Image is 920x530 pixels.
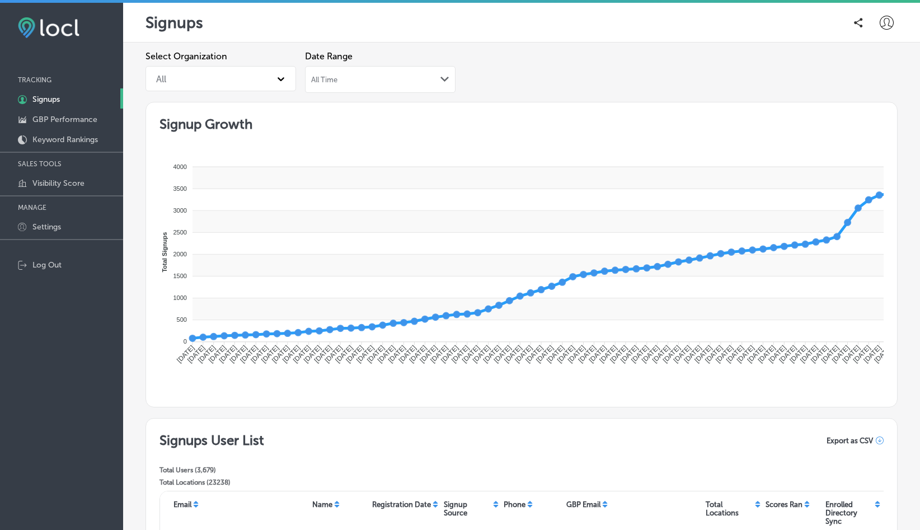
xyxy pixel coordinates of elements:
[145,51,296,62] label: Select Organization
[767,344,788,364] tspan: [DATE]
[841,344,862,364] tspan: [DATE]
[173,251,186,257] tspan: 2000
[577,344,598,364] tspan: [DATE]
[566,344,587,364] tspan: [DATE]
[630,344,650,364] tspan: [DATE]
[173,185,186,192] tspan: 3500
[408,344,429,364] tspan: [DATE]
[827,437,873,445] span: Export as CSV
[376,344,397,364] tspan: [DATE]
[598,344,619,364] tspan: [DATE]
[239,344,260,364] tspan: [DATE]
[503,344,524,364] tspan: [DATE]
[387,344,407,364] tspan: [DATE]
[651,344,672,364] tspan: [DATE]
[588,344,608,364] tspan: [DATE]
[862,344,883,364] tspan: [DATE]
[492,344,513,364] tspan: [DATE]
[799,344,819,364] tspan: [DATE]
[173,500,191,509] p: Email
[302,344,323,364] tspan: [DATE]
[207,344,228,364] tspan: [DATE]
[766,500,802,509] p: Scores Ran
[640,344,661,364] tspan: [DATE]
[175,344,196,364] tspan: [DATE]
[186,344,206,364] tspan: [DATE]
[777,344,798,364] tspan: [DATE]
[32,222,61,232] p: Settings
[270,344,291,364] tspan: [DATE]
[661,344,682,364] tspan: [DATE]
[397,344,418,364] tspan: [DATE]
[281,344,302,364] tspan: [DATE]
[173,294,186,301] tspan: 1000
[292,344,312,364] tspan: [DATE]
[32,260,62,270] p: Log Out
[439,344,460,364] tspan: [DATE]
[323,344,344,364] tspan: [DATE]
[311,76,337,84] span: All Time
[365,344,386,364] tspan: [DATE]
[703,344,724,364] tspan: [DATE]
[218,344,238,364] tspan: [DATE]
[820,344,841,364] tspan: [DATE]
[173,229,186,236] tspan: 2500
[161,232,168,273] text: Total Signups
[177,316,187,323] tspan: 500
[735,344,756,364] tspan: [DATE]
[145,13,203,32] p: Signups
[830,344,851,364] tspan: [DATE]
[372,500,431,509] p: Registration Date
[746,344,767,364] tspan: [DATE]
[159,432,264,448] h2: Signups User List
[32,179,85,188] p: Visibility Score
[693,344,714,364] tspan: [DATE]
[355,344,375,364] tspan: [DATE]
[672,344,693,364] tspan: [DATE]
[419,344,439,364] tspan: [DATE]
[32,95,60,104] p: Signups
[825,500,873,526] p: Enrolled Directory Sync
[450,344,471,364] tspan: [DATE]
[788,344,809,364] tspan: [DATE]
[809,344,830,364] tspan: [DATE]
[260,344,280,364] tspan: [DATE]
[196,344,217,364] tspan: [DATE]
[184,338,187,345] tspan: 0
[471,344,492,364] tspan: [DATE]
[556,344,576,364] tspan: [DATE]
[18,17,79,38] img: fda3e92497d09a02dc62c9cd864e3231.png
[566,500,600,509] p: GBP Email
[159,479,264,486] p: Total Locations ( 23238 )
[545,344,566,364] tspan: [DATE]
[619,344,640,364] tspan: [DATE]
[444,500,491,517] p: Signup Source
[725,344,745,364] tspan: [DATE]
[173,273,186,279] tspan: 1500
[706,500,753,517] p: Total Locations
[173,163,186,170] tspan: 4000
[524,344,545,364] tspan: [DATE]
[534,344,555,364] tspan: [DATE]
[608,344,629,364] tspan: [DATE]
[757,344,777,364] tspan: [DATE]
[334,344,355,364] tspan: [DATE]
[312,500,332,509] p: Name
[683,344,703,364] tspan: [DATE]
[249,344,270,364] tspan: [DATE]
[156,73,166,84] div: All
[482,344,503,364] tspan: [DATE]
[228,344,249,364] tspan: [DATE]
[513,344,534,364] tspan: [DATE]
[32,135,98,144] p: Keyword Rankings
[313,344,334,364] tspan: [DATE]
[504,500,525,509] p: Phone
[159,466,264,474] p: Total Users ( 3,679 )
[305,51,456,62] label: Date Range
[852,344,872,364] tspan: [DATE]
[344,344,365,364] tspan: [DATE]
[173,207,186,214] tspan: 3000
[159,116,884,132] h2: Signup Growth
[872,344,893,364] tspan: [DATE]
[461,344,481,364] tspan: [DATE]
